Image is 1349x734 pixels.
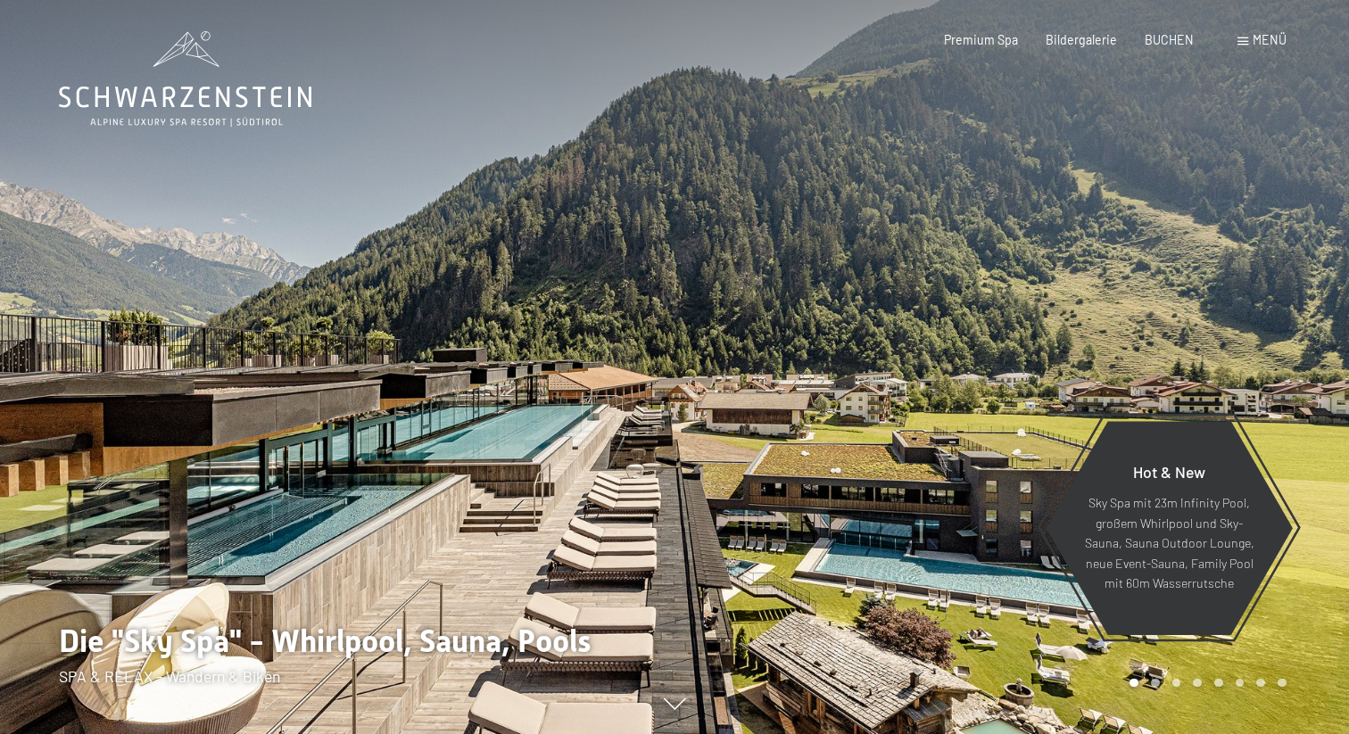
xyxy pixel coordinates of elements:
[1253,32,1287,47] span: Menü
[1130,679,1138,688] div: Carousel Page 1 (Current Slide)
[1045,420,1294,636] a: Hot & New Sky Spa mit 23m Infinity Pool, großem Whirlpool und Sky-Sauna, Sauna Outdoor Lounge, ne...
[1046,32,1117,47] a: Bildergalerie
[944,32,1018,47] a: Premium Spa
[1151,679,1160,688] div: Carousel Page 2
[1236,679,1245,688] div: Carousel Page 6
[1172,679,1181,688] div: Carousel Page 3
[1193,679,1202,688] div: Carousel Page 4
[1123,679,1286,688] div: Carousel Pagination
[1084,493,1254,594] p: Sky Spa mit 23m Infinity Pool, großem Whirlpool und Sky-Sauna, Sauna Outdoor Lounge, neue Event-S...
[1145,32,1194,47] a: BUCHEN
[1278,679,1287,688] div: Carousel Page 8
[1256,679,1265,688] div: Carousel Page 7
[1214,679,1223,688] div: Carousel Page 5
[1133,462,1205,482] span: Hot & New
